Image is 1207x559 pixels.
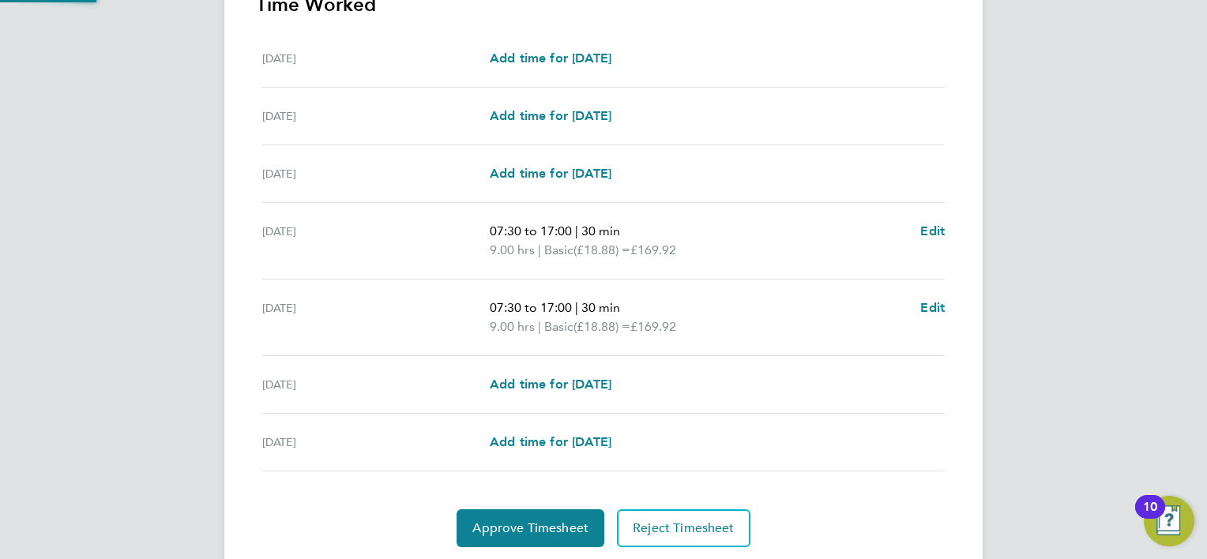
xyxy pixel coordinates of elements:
span: Add time for [DATE] [490,377,611,392]
span: Basic [544,241,573,260]
div: [DATE] [262,222,490,260]
span: Add time for [DATE] [490,166,611,181]
button: Approve Timesheet [457,509,604,547]
button: Open Resource Center, 10 new notifications [1144,496,1194,546]
span: | [575,300,578,315]
span: 30 min [581,300,620,315]
span: Add time for [DATE] [490,434,611,449]
div: [DATE] [262,49,490,68]
span: £169.92 [630,319,676,334]
span: Approve Timesheet [472,520,588,536]
div: [DATE] [262,433,490,452]
a: Add time for [DATE] [490,49,611,68]
div: [DATE] [262,298,490,336]
a: Add time for [DATE] [490,375,611,394]
span: | [538,242,541,257]
span: | [575,223,578,238]
span: Edit [920,300,945,315]
div: [DATE] [262,107,490,126]
span: Reject Timesheet [633,520,735,536]
span: Add time for [DATE] [490,51,611,66]
button: Reject Timesheet [617,509,750,547]
div: [DATE] [262,164,490,183]
span: (£18.88) = [573,242,630,257]
span: 9.00 hrs [490,319,535,334]
span: 30 min [581,223,620,238]
a: Add time for [DATE] [490,433,611,452]
a: Add time for [DATE] [490,107,611,126]
div: [DATE] [262,375,490,394]
span: Edit [920,223,945,238]
a: Edit [920,298,945,317]
span: (£18.88) = [573,319,630,334]
span: £169.92 [630,242,676,257]
span: | [538,319,541,334]
span: Basic [544,317,573,336]
a: Edit [920,222,945,241]
span: 9.00 hrs [490,242,535,257]
div: 10 [1143,507,1157,527]
a: Add time for [DATE] [490,164,611,183]
span: 07:30 to 17:00 [490,300,572,315]
span: 07:30 to 17:00 [490,223,572,238]
span: Add time for [DATE] [490,108,611,123]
